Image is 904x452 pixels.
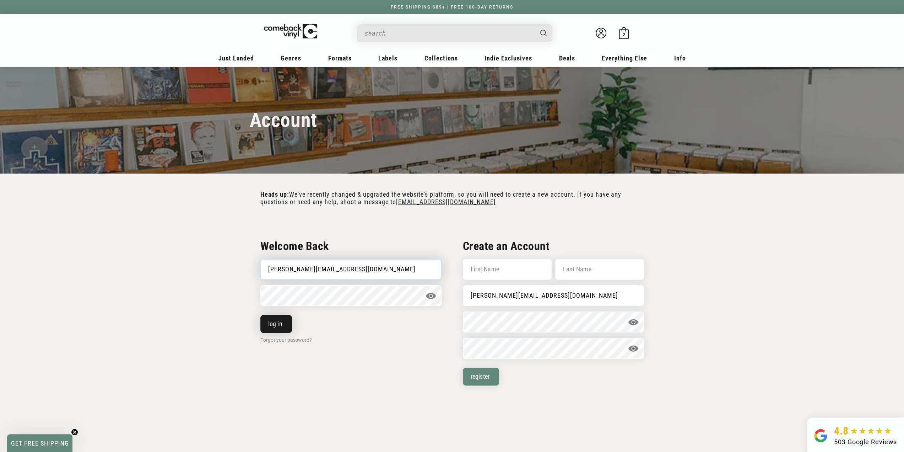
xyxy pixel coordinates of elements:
button: Close teaser [71,429,78,436]
strong: Heads up: [260,191,289,198]
div: GET FREE SHIPPINGClose teaser [7,434,72,452]
span: Indie Exclusives [485,54,532,62]
input: Last Name [555,259,644,280]
input: Email Account [260,259,442,280]
span: Labels [378,54,397,62]
span: Collections [424,54,458,62]
p: We've recently changed & upgraded the website's platform, so you will need to create a new accoun... [260,191,644,206]
h1: Account [250,108,317,132]
span: Just Landed [218,54,254,62]
input: Email [463,285,644,306]
input: First Name [463,259,552,280]
span: Deals [559,54,575,62]
img: Group.svg [814,425,827,447]
span: Info [674,54,686,62]
h2: Welcome Back [260,240,442,252]
a: [EMAIL_ADDRESS][DOMAIN_NAME] [396,198,496,206]
span: Genres [281,54,301,62]
img: star5.svg [850,427,891,435]
span: GET FREE SHIPPING [11,440,69,447]
div: Search [357,24,552,42]
span: Everything Else [602,54,647,62]
button: Register [463,368,499,385]
a: FREE SHIPPING $89+ | FREE 100-DAY RETURNS [384,5,520,10]
span: Formats [328,54,352,62]
button: Search [534,24,553,42]
a: Forgot your password? [260,336,312,344]
input: When autocomplete results are available use up and down arrows to review and enter to select [365,26,533,41]
h2: Create an Account [463,240,644,252]
div: 503 Google Reviews [834,437,897,447]
button: log in [260,315,292,333]
span: 4.8 [834,425,849,437]
span: 2 [622,32,625,37]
